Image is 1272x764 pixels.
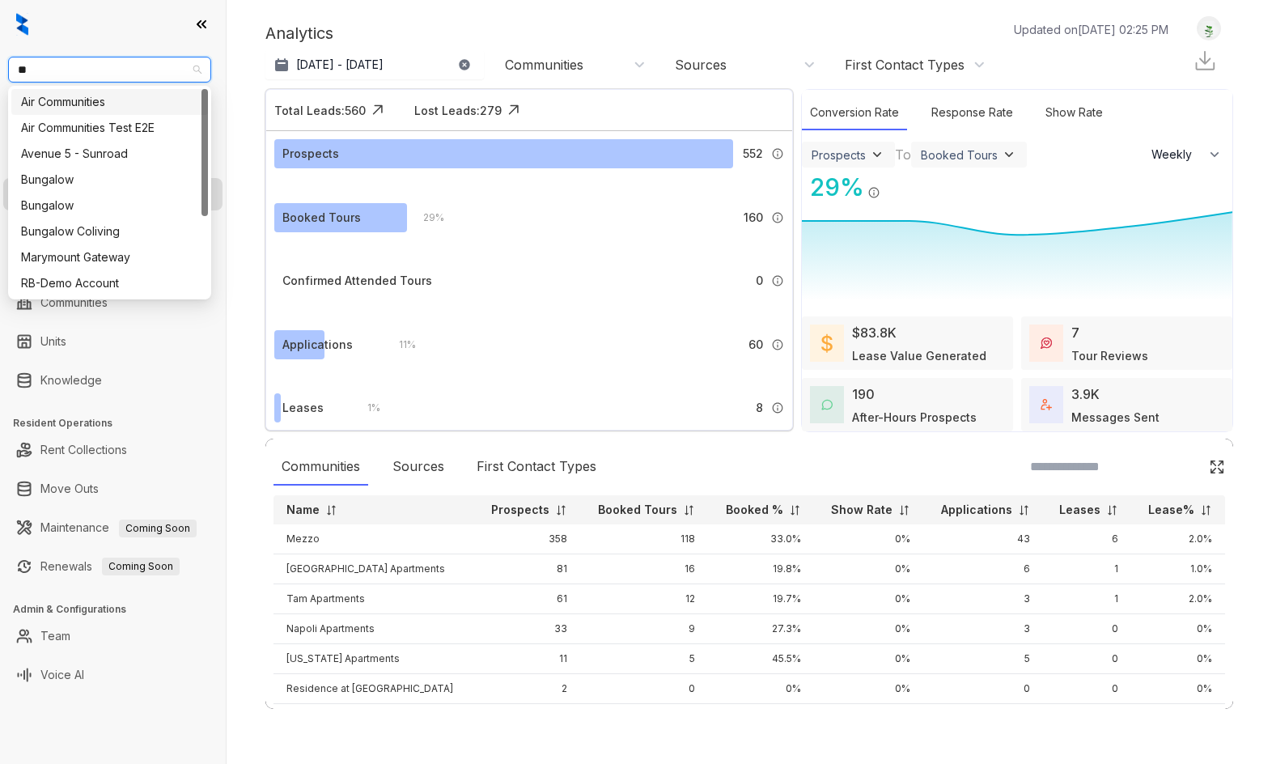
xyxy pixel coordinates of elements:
td: 0% [814,524,923,554]
img: Click Icon [1209,459,1225,475]
li: Move Outs [3,473,223,505]
div: Bungalow Coliving [11,219,208,244]
div: Confirmed Attended Tours [282,272,432,290]
div: Prospects [812,148,866,162]
img: logo [16,13,28,36]
td: 45.5% [708,644,813,674]
img: Info [771,211,784,224]
div: Total Leads: 560 [274,102,366,119]
td: 3 [923,584,1043,614]
div: First Contact Types [845,56,965,74]
li: Leads [3,108,223,141]
div: Leases [282,399,324,417]
div: Show Rate [1037,95,1111,130]
img: sorting [898,504,910,516]
span: 0 [756,272,763,290]
td: 0 [580,704,708,734]
td: 1.0% [1131,554,1225,584]
div: $83.8K [852,323,897,342]
td: 0% [814,554,923,584]
td: 6 [923,554,1043,584]
img: sorting [789,504,801,516]
a: Team [40,620,70,652]
td: 2.0% [1131,584,1225,614]
img: TourReviews [1041,337,1052,349]
td: [GEOGRAPHIC_DATA] Apartments [273,554,474,584]
td: 0% [708,704,813,734]
td: 1 [1043,554,1131,584]
td: 12 [580,584,708,614]
td: 27.3% [708,614,813,644]
div: Avenue 5 - Sunroad [21,145,198,163]
p: [DATE] - [DATE] [296,57,384,73]
li: Rent Collections [3,434,223,466]
td: 0% [1131,644,1225,674]
div: Messages Sent [1071,409,1160,426]
img: Info [867,186,880,199]
td: 0% [814,614,923,644]
td: 2 [474,674,580,704]
div: Lost Leads: 279 [414,102,502,119]
div: RB-Demo Account [21,274,198,292]
td: 0 [1043,674,1131,704]
p: Analytics [265,21,333,45]
td: 5 [923,644,1043,674]
td: 0% [708,674,813,704]
span: 60 [748,336,763,354]
img: Info [771,274,784,287]
td: 16 [580,554,708,584]
td: 0 [1043,704,1131,734]
td: 6 [1043,524,1131,554]
span: 160 [744,209,763,227]
img: SearchIcon [1175,460,1189,473]
img: sorting [325,504,337,516]
div: Air Communities [11,89,208,115]
div: RB-Demo Account [11,270,208,296]
span: Coming Soon [119,520,197,537]
li: Team [3,620,223,652]
div: 29 % [802,169,864,206]
td: 0% [1131,614,1225,644]
p: Leases [1059,502,1100,518]
img: TotalFum [1041,399,1052,410]
div: Marymount Gateway [21,248,198,266]
div: Bungalow [21,197,198,214]
p: Name [286,502,320,518]
div: Applications [282,336,353,354]
td: 0 [1043,644,1131,674]
div: 29 % [407,209,444,227]
td: [US_STATE] Apartments [273,644,474,674]
img: Click Icon [880,172,905,196]
td: 11 [474,644,580,674]
a: RenewalsComing Soon [40,550,180,583]
img: Info [771,338,784,351]
td: 81 [474,554,580,584]
img: UserAvatar [1198,20,1220,37]
span: 8 [756,399,763,417]
img: Download [1193,49,1217,73]
div: Marymount Gateway [11,244,208,270]
td: 0% [814,674,923,704]
img: sorting [1200,504,1212,516]
td: 1 [1043,584,1131,614]
img: sorting [555,504,567,516]
li: Collections [3,217,223,249]
div: Avenue 5 - Sunroad [11,141,208,167]
a: Move Outs [40,473,99,505]
div: Response Rate [923,95,1021,130]
td: 33 [474,614,580,644]
li: Communities [3,286,223,319]
td: 0 [923,674,1043,704]
div: 11 % [383,336,416,354]
div: Tour Reviews [1071,347,1148,364]
div: 3.9K [1071,384,1100,404]
h3: Resident Operations [13,416,226,431]
td: 358 [474,524,580,554]
td: 0% [1131,674,1225,704]
div: Booked Tours [921,148,998,162]
td: 0% [814,644,923,674]
img: sorting [1018,504,1030,516]
li: Voice AI [3,659,223,691]
td: 3 [923,614,1043,644]
img: Info [771,147,784,160]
